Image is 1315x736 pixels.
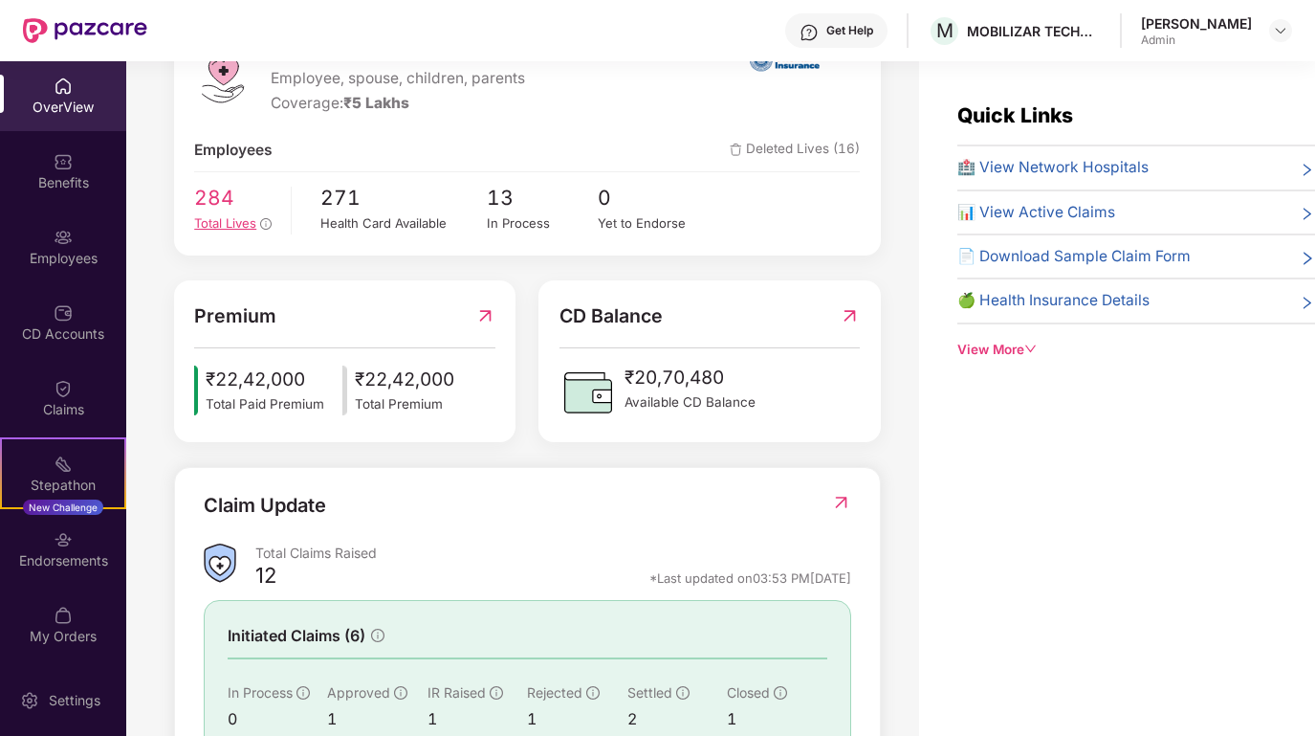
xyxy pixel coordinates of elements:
span: CD Balance [559,301,663,331]
div: Yet to Endorse [598,213,709,234]
span: info-circle [394,686,407,700]
div: View More [957,340,1315,360]
span: Rejected [527,684,582,701]
img: RedirectIcon [840,301,860,331]
span: Deleted Lives (16) [730,139,860,162]
img: ClaimsSummaryIcon [204,544,236,583]
span: 🏥 View Network Hospitals [957,156,1149,179]
img: svg+xml;base64,PHN2ZyBpZD0iRW5kb3JzZW1lbnRzIiB4bWxucz0iaHR0cDovL3d3dy53My5vcmcvMjAwMC9zdmciIHdpZH... [54,530,73,549]
div: 1 [427,707,527,731]
img: svg+xml;base64,PHN2ZyBpZD0iQmVuZWZpdHMiIHhtbG5zPSJodHRwOi8vd3d3LnczLm9yZy8yMDAwL3N2ZyIgd2lkdGg9Ij... [54,152,73,171]
span: info-circle [490,686,503,700]
div: 1 [327,707,427,731]
span: IR Raised [427,684,486,701]
span: right [1300,160,1315,179]
div: [PERSON_NAME] [1141,14,1252,33]
span: info-circle [676,686,690,700]
span: Settled [627,684,672,701]
span: right [1300,293,1315,312]
img: RedirectIcon [831,493,851,512]
div: Settings [43,691,106,710]
img: svg+xml;base64,PHN2ZyBpZD0iSGVscC0zMngzMiIgeG1sbnM9Imh0dHA6Ly93d3cudzMub3JnLzIwMDAvc3ZnIiB3aWR0aD... [800,23,819,42]
img: CDBalanceIcon [559,364,617,421]
span: info-circle [260,218,272,230]
img: svg+xml;base64,PHN2ZyBpZD0iQ2xhaW0iIHhtbG5zPSJodHRwOi8vd3d3LnczLm9yZy8yMDAwL3N2ZyIgd2lkdGg9IjIwIi... [54,379,73,398]
img: icon [194,366,198,414]
img: svg+xml;base64,PHN2ZyBpZD0iTXlfT3JkZXJzIiBkYXRhLW5hbWU9Ik15IE9yZGVycyIgeG1sbnM9Imh0dHA6Ly93d3cudz... [54,606,73,625]
span: Employees [194,139,273,162]
img: svg+xml;base64,PHN2ZyBpZD0iRHJvcGRvd24tMzJ4MzIiIHhtbG5zPSJodHRwOi8vd3d3LnczLm9yZy8yMDAwL3N2ZyIgd2... [1273,23,1288,38]
span: Total Lives [194,215,256,231]
div: New Challenge [23,500,103,515]
span: info-circle [371,629,384,642]
span: Total Paid Premium [206,394,324,414]
div: Stepathon [2,476,124,495]
div: Get Help [826,23,873,38]
span: 📄 Download Sample Claim Form [957,245,1191,268]
span: Premium [194,301,276,331]
div: MOBILIZAR TECHNOLOGIES PRIVATE LIMITED [967,22,1101,40]
span: Initiated Claims (6) [228,624,365,648]
span: In Process [228,684,293,701]
span: Available CD Balance [625,392,756,413]
div: Coverage: [271,92,525,115]
img: logo [194,47,252,104]
span: right [1300,205,1315,224]
img: icon [342,366,347,414]
div: *Last updated on 03:53 PM[DATE] [649,569,851,587]
div: 12 [255,562,276,594]
span: Employee, spouse, children, parents [271,67,525,90]
span: Approved [327,684,390,701]
div: Admin [1141,33,1252,48]
span: Closed [727,684,770,701]
span: Total Premium [355,394,454,414]
span: info-circle [586,686,600,700]
span: 13 [487,182,598,213]
span: down [1024,343,1038,356]
div: 0 [228,707,327,731]
img: svg+xml;base64,PHN2ZyB4bWxucz0iaHR0cDovL3d3dy53My5vcmcvMjAwMC9zdmciIHdpZHRoPSIyMSIgaGVpZ2h0PSIyMC... [54,455,73,474]
div: Health Card Available [320,213,487,234]
div: Total Claims Raised [255,544,851,562]
span: 🍏 Health Insurance Details [957,289,1150,312]
span: 271 [320,182,487,213]
span: ₹5 Lakhs [343,94,409,112]
span: ₹20,70,480 [625,364,756,392]
img: svg+xml;base64,PHN2ZyBpZD0iSG9tZSIgeG1sbnM9Imh0dHA6Ly93d3cudzMub3JnLzIwMDAvc3ZnIiB3aWR0aD0iMjAiIG... [54,77,73,96]
span: 0 [598,182,709,213]
div: In Process [487,213,598,234]
img: svg+xml;base64,PHN2ZyBpZD0iQ0RfQWNjb3VudHMiIGRhdGEtbmFtZT0iQ0QgQWNjb3VudHMiIHhtbG5zPSJodHRwOi8vd3... [54,303,73,323]
div: 2 [627,707,727,731]
span: info-circle [296,686,310,700]
span: M [936,19,953,42]
div: 1 [527,707,626,731]
span: ₹22,42,000 [206,366,324,394]
span: right [1300,249,1315,268]
img: deleteIcon [730,144,742,156]
img: New Pazcare Logo [23,18,147,43]
span: 📊 View Active Claims [957,201,1115,224]
span: 284 [194,182,277,213]
span: Quick Links [957,103,1073,127]
div: 1 [727,707,826,731]
span: ₹22,42,000 [355,366,454,394]
img: svg+xml;base64,PHN2ZyBpZD0iU2V0dGluZy0yMHgyMCIgeG1sbnM9Imh0dHA6Ly93d3cudzMub3JnLzIwMDAvc3ZnIiB3aW... [20,691,39,710]
img: RedirectIcon [475,301,495,331]
div: Claim Update [204,491,326,521]
span: info-circle [774,686,787,700]
img: svg+xml;base64,PHN2ZyBpZD0iRW1wbG95ZWVzIiB4bWxucz0iaHR0cDovL3d3dy53My5vcmcvMjAwMC9zdmciIHdpZHRoPS... [54,228,73,247]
